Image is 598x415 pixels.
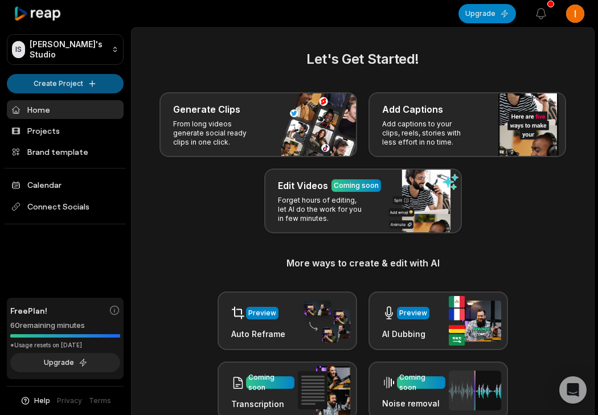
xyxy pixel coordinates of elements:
h3: Noise removal [382,397,445,409]
a: Home [7,100,124,119]
img: transcription.png [298,366,350,415]
div: 60 remaining minutes [10,320,120,331]
div: *Usage resets on [DATE] [10,341,120,350]
a: Terms [89,396,111,406]
p: Add captions to your clips, reels, stories with less effort in no time. [382,120,470,147]
a: Brand template [7,142,124,161]
a: Calendar [7,175,124,194]
div: Preview [248,308,276,318]
p: Forget hours of editing, let AI do the work for you in few minutes. [278,196,366,223]
span: Connect Socials [7,196,124,217]
div: Preview [399,308,427,318]
h3: AI Dubbing [382,328,429,340]
div: Open Intercom Messenger [559,376,587,404]
img: noise_removal.png [449,371,501,410]
h3: Add Captions [382,102,443,116]
p: From long videos generate social ready clips in one click. [173,120,261,147]
button: Create Project [7,74,124,93]
button: Upgrade [10,353,120,372]
h3: More ways to create & edit with AI [145,256,580,270]
h3: Auto Reframe [231,328,285,340]
h3: Edit Videos [278,179,328,192]
h3: Generate Clips [173,102,240,116]
div: Coming soon [399,372,443,393]
button: Help [20,396,50,406]
h2: Let's Get Started! [145,49,580,69]
h3: Transcription [231,398,294,410]
div: IS [12,41,25,58]
img: auto_reframe.png [298,299,350,343]
span: Help [34,396,50,406]
div: Coming soon [248,372,292,393]
a: Projects [7,121,124,140]
div: Coming soon [334,180,379,191]
img: ai_dubbing.png [449,296,501,346]
a: Privacy [57,396,82,406]
span: Free Plan! [10,305,47,317]
p: [PERSON_NAME]'s Studio [30,39,107,60]
button: Upgrade [458,4,516,23]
